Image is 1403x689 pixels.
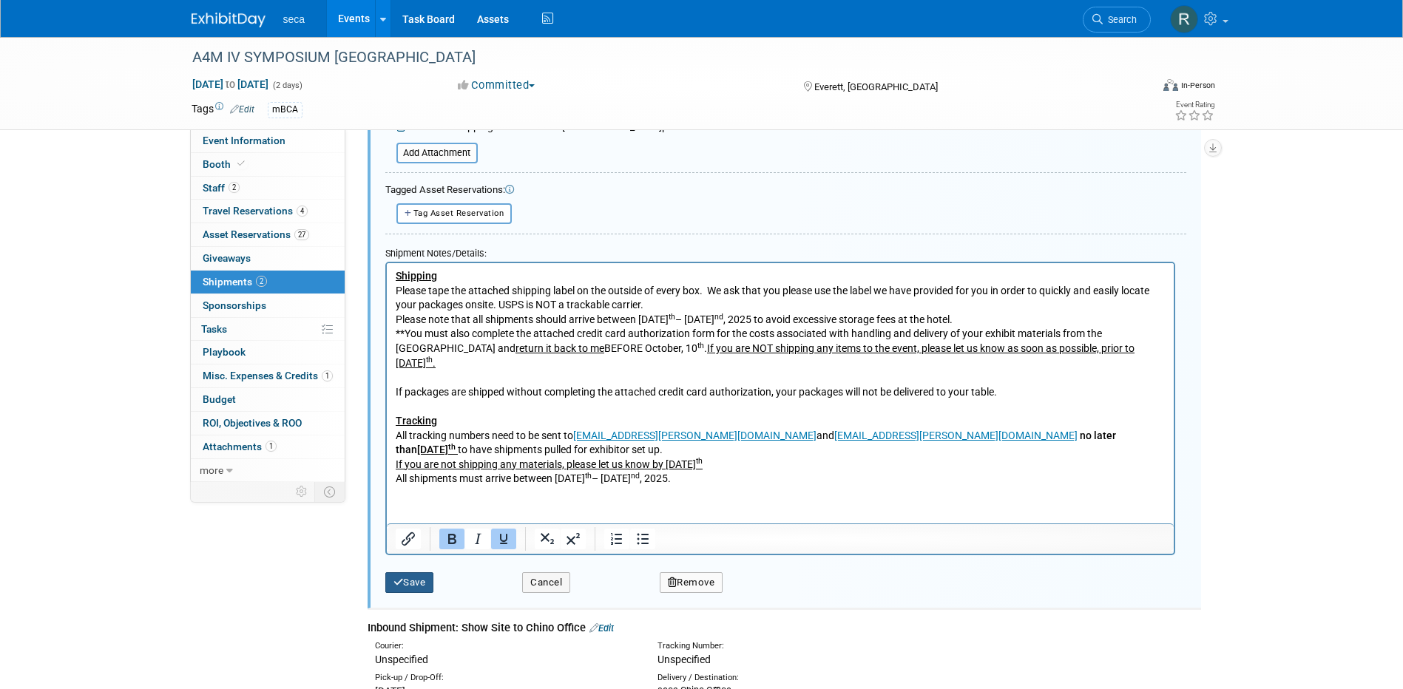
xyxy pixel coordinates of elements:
[604,529,629,549] button: Numbered list
[1083,7,1151,33] a: Search
[191,435,345,458] a: Attachments1
[256,276,267,287] span: 2
[375,672,635,684] div: Pick-up / Drop-Off:
[191,341,345,364] a: Playbook
[203,252,251,264] span: Giveaways
[203,228,309,240] span: Asset Reservations
[375,640,635,652] div: Courier:
[237,160,245,168] i: Booth reservation complete
[203,299,266,311] span: Sponsorships
[203,393,236,405] span: Budget
[229,182,240,193] span: 2
[375,652,635,667] div: Unspecified
[314,482,345,501] td: Toggle Event Tabs
[203,205,308,217] span: Travel Reservations
[385,240,1175,262] div: Shipment Notes/Details:
[814,81,938,92] span: Everett, [GEOGRAPHIC_DATA]
[491,529,516,549] button: Underline
[191,412,345,435] a: ROI, Objectives & ROO
[192,101,254,118] td: Tags
[201,323,227,335] span: Tasks
[1180,80,1215,91] div: In-Person
[1174,101,1214,109] div: Event Rating
[187,44,1129,71] div: A4M IV SYMPOSIUM [GEOGRAPHIC_DATA]
[191,247,345,270] a: Giveaways
[200,464,223,476] span: more
[191,388,345,411] a: Budget
[630,529,655,549] button: Bullet list
[191,129,345,152] a: Event Information
[322,370,333,381] span: 1
[191,153,345,176] a: Booth
[203,276,267,288] span: Shipments
[561,529,586,549] button: Superscript
[396,203,513,223] button: Tag Asset Reservation
[266,441,277,452] span: 1
[203,158,248,170] span: Booth
[535,529,560,549] button: Subscript
[465,529,490,549] button: Italic
[268,102,302,118] div: mBCA
[1064,77,1216,99] div: Event Format
[660,572,723,593] button: Remove
[203,417,302,429] span: ROI, Objectives & ROO
[413,208,504,218] span: Tag Asset Reservation
[192,13,266,27] img: ExhibitDay
[191,318,345,341] a: Tasks
[1170,5,1198,33] img: Rachel Jordan
[191,200,345,223] a: Travel Reservations4
[387,263,1174,523] iframe: Rich Text Area
[385,572,434,593] button: Save
[191,177,345,200] a: Staff2
[657,672,918,684] div: Delivery / Destination:
[589,622,614,634] a: Edit
[522,572,570,593] button: Cancel
[271,81,302,90] span: (2 days)
[297,206,308,217] span: 4
[657,654,711,665] span: Unspecified
[294,229,309,240] span: 27
[223,78,237,90] span: to
[203,135,285,146] span: Event Information
[191,364,345,387] a: Misc. Expenses & Credits1
[203,182,240,194] span: Staff
[385,183,1186,197] div: Tagged Asset Reservations:
[283,13,305,25] span: seca
[191,223,345,246] a: Asset Reservations27
[453,78,541,93] button: Committed
[230,104,254,115] a: Edit
[192,78,269,91] span: [DATE] [DATE]
[1163,79,1178,91] img: Format-Inperson.png
[191,294,345,317] a: Sponsorships
[191,271,345,293] a: Shipments2
[657,640,989,652] div: Tracking Number:
[203,370,333,381] span: Misc. Expenses & Credits
[439,529,464,549] button: Bold
[368,620,1201,636] div: Inbound Shipment: Show Site to Chino Office
[1103,14,1137,25] span: Search
[203,346,246,358] span: Playbook
[203,441,277,452] span: Attachments
[396,529,421,549] button: Insert/edit link
[191,459,345,482] a: more
[289,482,315,501] td: Personalize Event Tab Strip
